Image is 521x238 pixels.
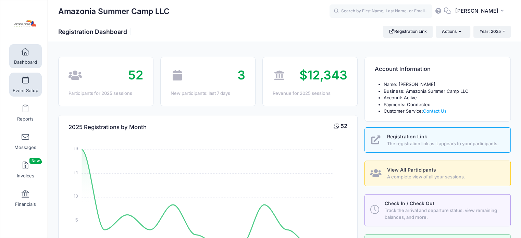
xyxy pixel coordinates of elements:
a: Registration Link [383,26,433,37]
span: Dashboard [14,59,37,65]
div: Revenue for 2025 sessions [273,90,347,97]
span: Financials [15,201,36,207]
li: Account: Active [384,95,500,101]
tspan: 10 [74,193,78,199]
a: Dashboard [9,44,42,68]
span: Invoices [17,173,34,179]
button: [PERSON_NAME] [451,3,511,19]
tspan: 5 [76,217,78,223]
li: Business: Amazonia Summer Camp LLC [384,88,500,95]
a: Registration Link The registration link as it appears to your participants. [364,127,511,153]
span: $12,343 [299,67,347,83]
span: Messages [14,145,36,150]
button: Year: 2025 [473,26,511,37]
a: View All Participants A complete view of all your sessions. [364,161,511,186]
img: Amazonia Summer Camp LLC [12,11,37,36]
span: A complete view of all your sessions. [387,174,503,180]
button: Actions [436,26,470,37]
li: Customer Service: [384,108,500,115]
a: Event Setup [9,73,42,97]
a: InvoicesNew [9,158,42,182]
h4: Account Information [375,60,431,79]
span: Registration Link [387,134,427,139]
span: [PERSON_NAME] [455,7,498,15]
h4: 2025 Registrations by Month [69,117,147,137]
a: Financials [9,186,42,210]
span: Track the arrival and departure status, view remaining balances, and more. [385,207,503,221]
span: View All Participants [387,167,436,173]
span: Check In / Check Out [385,200,434,206]
input: Search by First Name, Last Name, or Email... [330,4,432,18]
span: 52 [128,67,143,83]
li: Name: [PERSON_NAME] [384,81,500,88]
a: Reports [9,101,42,125]
h1: Amazonia Summer Camp LLC [58,3,170,19]
a: Amazonia Summer Camp LLC [0,7,48,40]
span: Year: 2025 [480,29,501,34]
tspan: 19 [74,146,78,151]
h1: Registration Dashboard [58,28,133,35]
span: Event Setup [13,88,38,93]
div: Participants for 2025 sessions [69,90,143,97]
span: The registration link as it appears to your participants. [387,140,503,147]
a: Check In / Check Out Track the arrival and departure status, view remaining balances, and more. [364,194,511,226]
span: New [29,158,42,164]
tspan: 14 [74,169,78,175]
span: 3 [237,67,245,83]
div: New participants: last 7 days [171,90,245,97]
span: Reports [17,116,34,122]
a: Contact Us [423,108,447,114]
a: Messages [9,129,42,153]
span: 52 [340,123,347,129]
li: Payments: Connected [384,101,500,108]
